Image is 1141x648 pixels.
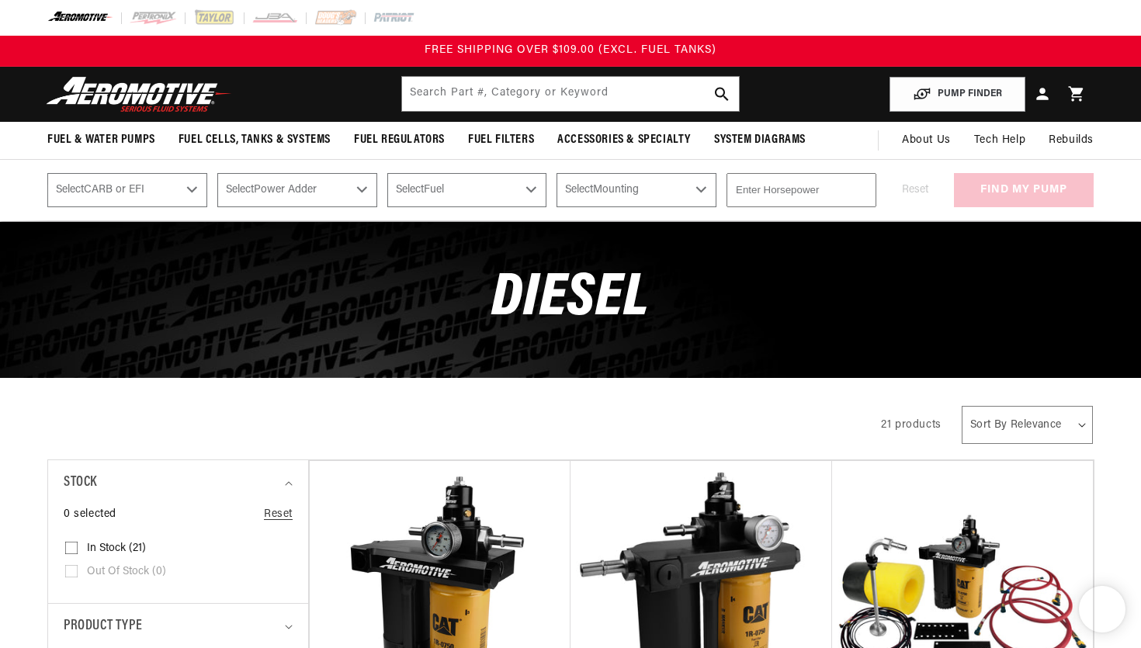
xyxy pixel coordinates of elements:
span: Rebuilds [1049,132,1094,149]
span: Stock [64,472,97,494]
summary: Fuel Cells, Tanks & Systems [167,122,342,158]
summary: Rebuilds [1037,122,1105,159]
span: 0 selected [64,506,116,523]
input: Search by Part Number, Category or Keyword [402,77,739,111]
span: System Diagrams [714,132,806,148]
span: Accessories & Specialty [557,132,691,148]
span: Diesel [491,269,649,330]
summary: Stock (0 selected) [64,460,293,506]
span: Tech Help [974,132,1025,149]
button: search button [705,77,739,111]
span: About Us [902,134,951,146]
img: Aeromotive [42,76,236,113]
select: Mounting [557,173,716,207]
span: Fuel Regulators [354,132,445,148]
summary: Tech Help [962,122,1037,159]
span: Product type [64,615,142,638]
summary: Accessories & Specialty [546,122,702,158]
summary: System Diagrams [702,122,817,158]
span: In stock (21) [87,542,146,556]
span: FREE SHIPPING OVER $109.00 (EXCL. FUEL TANKS) [425,44,716,56]
button: PUMP FINDER [890,77,1025,112]
select: Fuel [387,173,547,207]
select: CARB or EFI [47,173,207,207]
a: About Us [890,122,962,159]
span: 21 products [881,419,942,431]
a: Reset [264,506,293,523]
summary: Fuel & Water Pumps [36,122,167,158]
select: Power Adder [217,173,377,207]
summary: Fuel Filters [456,122,546,158]
input: Enter Horsepower [727,173,876,207]
span: Fuel Filters [468,132,534,148]
summary: Fuel Regulators [342,122,456,158]
span: Out of stock (0) [87,565,166,579]
span: Fuel Cells, Tanks & Systems [179,132,331,148]
span: Fuel & Water Pumps [47,132,155,148]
